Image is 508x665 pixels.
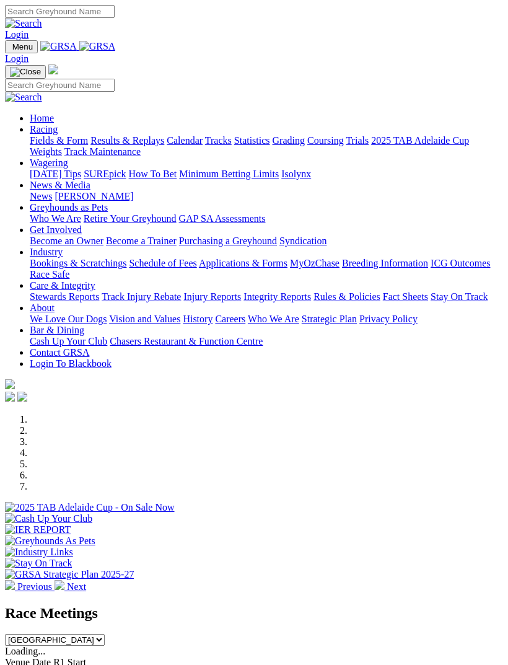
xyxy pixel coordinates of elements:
[183,314,212,324] a: History
[30,258,126,268] a: Bookings & Scratchings
[79,41,116,52] img: GRSA
[30,258,503,280] div: Industry
[5,580,15,590] img: chevron-left-pager-white.svg
[5,513,92,524] img: Cash Up Your Club
[30,280,95,291] a: Care & Integrity
[17,392,27,402] img: twitter.svg
[281,169,311,179] a: Isolynx
[5,558,72,569] img: Stay On Track
[30,236,503,247] div: Get Involved
[5,29,28,40] a: Login
[30,358,112,369] a: Login To Blackbook
[5,524,71,535] img: IER REPORT
[30,314,107,324] a: We Love Our Dogs
[346,135,369,146] a: Trials
[30,169,503,180] div: Wagering
[179,169,279,179] a: Minimum Betting Limits
[55,191,133,201] a: [PERSON_NAME]
[30,113,54,123] a: Home
[30,314,503,325] div: About
[5,5,115,18] input: Search
[167,135,203,146] a: Calendar
[5,392,15,402] img: facebook.svg
[30,135,88,146] a: Fields & Form
[30,157,68,168] a: Wagering
[30,291,99,302] a: Stewards Reports
[102,291,181,302] a: Track Injury Rebate
[5,605,503,622] h2: Race Meetings
[129,169,177,179] a: How To Bet
[5,18,42,29] img: Search
[313,291,380,302] a: Rules & Policies
[5,92,42,103] img: Search
[431,291,488,302] a: Stay On Track
[84,169,126,179] a: SUREpick
[12,42,33,51] span: Menu
[5,379,15,389] img: logo-grsa-white.png
[55,581,86,592] a: Next
[30,336,107,346] a: Cash Up Your Club
[48,64,58,74] img: logo-grsa-white.png
[17,581,52,592] span: Previous
[5,581,55,592] a: Previous
[90,135,164,146] a: Results & Replays
[30,202,108,213] a: Greyhounds as Pets
[129,258,196,268] a: Schedule of Fees
[431,258,490,268] a: ICG Outcomes
[183,291,241,302] a: Injury Reports
[30,247,63,257] a: Industry
[84,213,177,224] a: Retire Your Greyhound
[30,124,58,134] a: Racing
[64,146,141,157] a: Track Maintenance
[30,213,81,224] a: Who We Are
[5,53,28,64] a: Login
[30,169,81,179] a: [DATE] Tips
[199,258,287,268] a: Applications & Forms
[359,314,418,324] a: Privacy Policy
[30,191,52,201] a: News
[5,547,73,558] img: Industry Links
[106,236,177,246] a: Become a Trainer
[248,314,299,324] a: Who We Are
[30,291,503,302] div: Care & Integrity
[67,581,86,592] span: Next
[273,135,305,146] a: Grading
[30,269,69,280] a: Race Safe
[5,646,45,656] span: Loading...
[55,580,64,590] img: chevron-right-pager-white.svg
[5,535,95,547] img: Greyhounds As Pets
[30,236,103,246] a: Become an Owner
[307,135,344,146] a: Coursing
[30,180,90,190] a: News & Media
[30,224,82,235] a: Get Involved
[30,213,503,224] div: Greyhounds as Pets
[30,191,503,202] div: News & Media
[243,291,311,302] a: Integrity Reports
[30,347,89,358] a: Contact GRSA
[205,135,232,146] a: Tracks
[215,314,245,324] a: Careers
[5,569,134,580] img: GRSA Strategic Plan 2025-27
[30,302,55,313] a: About
[234,135,270,146] a: Statistics
[302,314,357,324] a: Strategic Plan
[5,502,175,513] img: 2025 TAB Adelaide Cup - On Sale Now
[383,291,428,302] a: Fact Sheets
[30,135,503,157] div: Racing
[179,213,266,224] a: GAP SA Assessments
[342,258,428,268] a: Breeding Information
[279,236,326,246] a: Syndication
[371,135,469,146] a: 2025 TAB Adelaide Cup
[179,236,277,246] a: Purchasing a Greyhound
[30,146,62,157] a: Weights
[5,79,115,92] input: Search
[30,325,84,335] a: Bar & Dining
[30,336,503,347] div: Bar & Dining
[40,41,77,52] img: GRSA
[109,314,180,324] a: Vision and Values
[10,67,41,77] img: Close
[5,40,38,53] button: Toggle navigation
[110,336,263,346] a: Chasers Restaurant & Function Centre
[290,258,339,268] a: MyOzChase
[5,65,46,79] button: Toggle navigation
